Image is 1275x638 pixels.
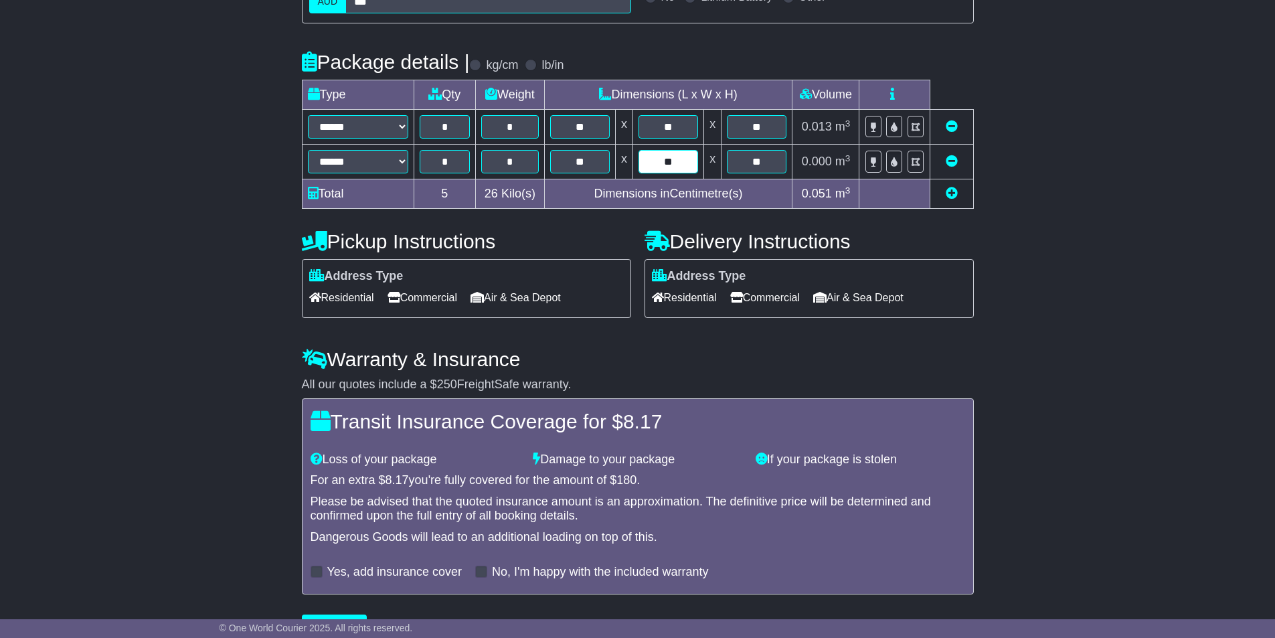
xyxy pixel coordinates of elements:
span: 180 [616,473,636,487]
td: x [615,145,632,179]
sup: 3 [845,118,851,129]
span: 26 [485,187,498,200]
td: x [704,110,721,145]
td: Type [302,80,414,110]
h4: Delivery Instructions [645,230,974,252]
h4: Package details | [302,51,470,73]
span: 0.051 [802,187,832,200]
div: For an extra $ you're fully covered for the amount of $ . [311,473,965,488]
label: lb/in [541,58,564,73]
span: 0.000 [802,155,832,168]
td: Volume [792,80,859,110]
span: 8.17 [386,473,409,487]
button: Get Quotes [302,615,367,638]
td: Total [302,179,414,209]
td: 5 [414,179,476,209]
td: Kilo(s) [476,179,545,209]
sup: 3 [845,185,851,195]
span: 8.17 [623,410,662,432]
span: 250 [437,378,457,391]
span: 0.013 [802,120,832,133]
label: Address Type [652,269,746,284]
div: If your package is stolen [749,453,972,467]
label: kg/cm [486,58,518,73]
span: Air & Sea Depot [471,287,561,308]
span: m [835,187,851,200]
span: m [835,120,851,133]
span: m [835,155,851,168]
h4: Pickup Instructions [302,230,631,252]
a: Remove this item [946,120,958,133]
td: Weight [476,80,545,110]
label: No, I'm happy with the included warranty [492,565,709,580]
h4: Warranty & Insurance [302,348,974,370]
a: Add new item [946,187,958,200]
div: Damage to your package [526,453,749,467]
span: © One World Courier 2025. All rights reserved. [220,623,413,633]
label: Yes, add insurance cover [327,565,462,580]
h4: Transit Insurance Coverage for $ [311,410,965,432]
td: Dimensions (L x W x H) [544,80,792,110]
span: Residential [652,287,717,308]
sup: 3 [845,153,851,163]
td: Dimensions in Centimetre(s) [544,179,792,209]
span: Residential [309,287,374,308]
span: Commercial [388,287,457,308]
div: All our quotes include a $ FreightSafe warranty. [302,378,974,392]
div: Loss of your package [304,453,527,467]
td: x [615,110,632,145]
div: Please be advised that the quoted insurance amount is an approximation. The definitive price will... [311,495,965,524]
span: Commercial [730,287,800,308]
td: Qty [414,80,476,110]
td: x [704,145,721,179]
a: Remove this item [946,155,958,168]
div: Dangerous Goods will lead to an additional loading on top of this. [311,530,965,545]
label: Address Type [309,269,404,284]
span: Air & Sea Depot [813,287,904,308]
